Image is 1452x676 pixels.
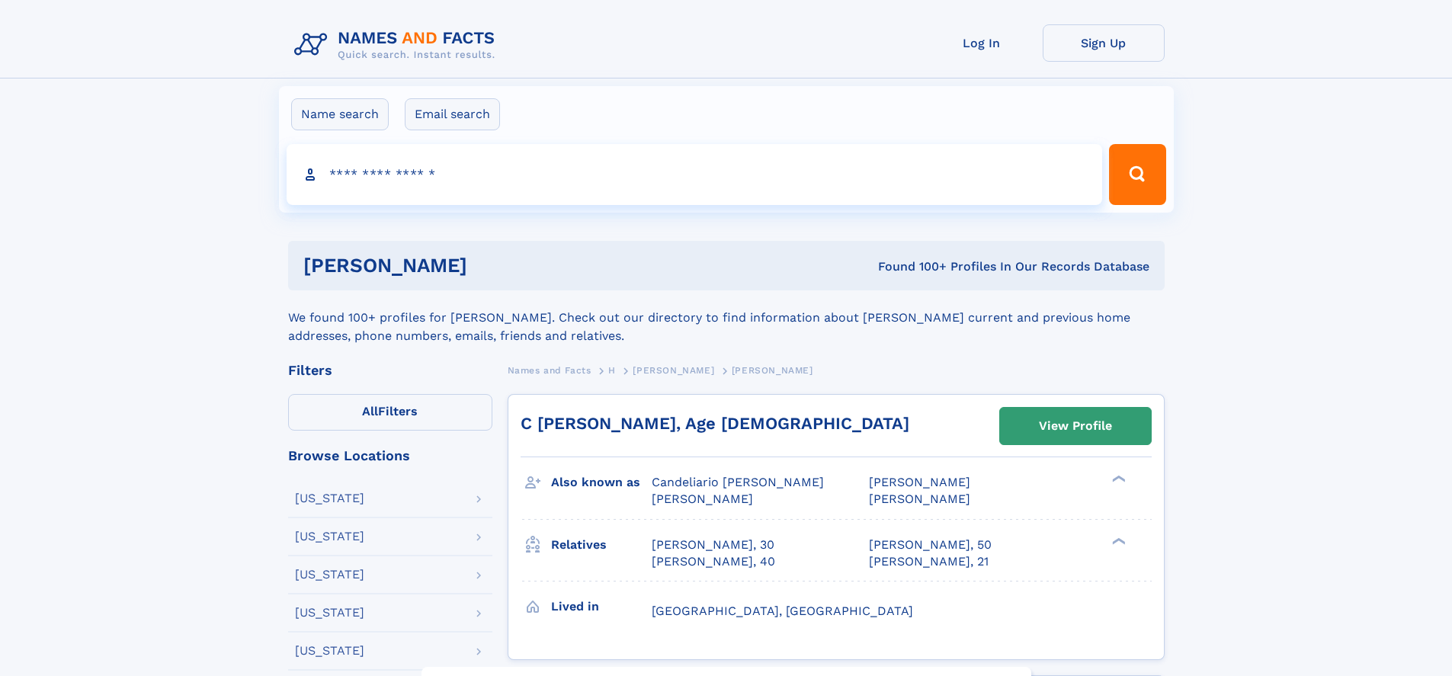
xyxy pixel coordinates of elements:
[652,492,753,506] span: [PERSON_NAME]
[551,532,652,558] h3: Relatives
[652,553,775,570] a: [PERSON_NAME], 40
[508,360,591,380] a: Names and Facts
[1043,24,1165,62] a: Sign Up
[295,530,364,543] div: [US_STATE]
[1109,144,1165,205] button: Search Button
[288,24,508,66] img: Logo Names and Facts
[288,364,492,377] div: Filters
[362,404,378,418] span: All
[869,553,989,570] a: [PERSON_NAME], 21
[521,414,909,433] a: C [PERSON_NAME], Age [DEMOGRAPHIC_DATA]
[295,645,364,657] div: [US_STATE]
[1039,408,1112,444] div: View Profile
[1108,474,1127,484] div: ❯
[287,144,1103,205] input: search input
[551,594,652,620] h3: Lived in
[291,98,389,130] label: Name search
[295,607,364,619] div: [US_STATE]
[288,449,492,463] div: Browse Locations
[551,469,652,495] h3: Also known as
[732,365,813,376] span: [PERSON_NAME]
[288,290,1165,345] div: We found 100+ profiles for [PERSON_NAME]. Check out our directory to find information about [PERS...
[608,365,616,376] span: H
[633,365,714,376] span: [PERSON_NAME]
[303,256,673,275] h1: [PERSON_NAME]
[295,569,364,581] div: [US_STATE]
[633,360,714,380] a: [PERSON_NAME]
[1108,536,1127,546] div: ❯
[652,537,774,553] a: [PERSON_NAME], 30
[652,475,824,489] span: Candeliario [PERSON_NAME]
[652,604,913,618] span: [GEOGRAPHIC_DATA], [GEOGRAPHIC_DATA]
[921,24,1043,62] a: Log In
[288,394,492,431] label: Filters
[869,475,970,489] span: [PERSON_NAME]
[869,492,970,506] span: [PERSON_NAME]
[608,360,616,380] a: H
[1000,408,1151,444] a: View Profile
[405,98,500,130] label: Email search
[869,537,992,553] a: [PERSON_NAME], 50
[672,258,1149,275] div: Found 100+ Profiles In Our Records Database
[295,492,364,505] div: [US_STATE]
